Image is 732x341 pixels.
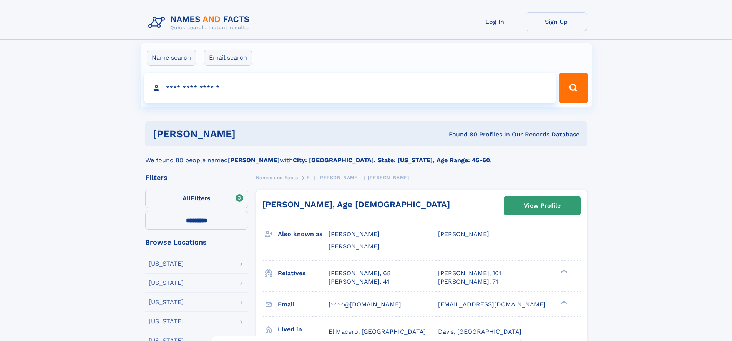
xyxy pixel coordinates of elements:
span: Davis, [GEOGRAPHIC_DATA] [438,328,521,335]
h1: [PERSON_NAME] [153,129,342,139]
div: [US_STATE] [149,280,184,286]
div: Filters [145,174,248,181]
span: [PERSON_NAME] [329,243,380,250]
a: [PERSON_NAME] [318,173,359,182]
a: Sign Up [526,12,587,31]
input: search input [144,73,556,103]
a: F [307,173,310,182]
div: We found 80 people named with . [145,146,587,165]
label: Filters [145,190,248,208]
a: View Profile [504,196,580,215]
button: Search Button [559,73,588,103]
span: El Macero, [GEOGRAPHIC_DATA] [329,328,426,335]
div: ❯ [559,269,568,274]
b: City: [GEOGRAPHIC_DATA], State: [US_STATE], Age Range: 45-60 [293,156,490,164]
span: All [183,195,191,202]
span: [PERSON_NAME] [438,230,489,238]
div: ❯ [559,300,568,305]
h3: Relatives [278,267,329,280]
a: [PERSON_NAME], 71 [438,278,498,286]
div: [US_STATE] [149,299,184,305]
div: [US_STATE] [149,261,184,267]
span: F [307,175,310,180]
div: [US_STATE] [149,318,184,324]
h3: Lived in [278,323,329,336]
span: [PERSON_NAME] [368,175,409,180]
a: [PERSON_NAME], 68 [329,269,391,278]
span: [PERSON_NAME] [318,175,359,180]
div: View Profile [524,197,561,215]
div: Found 80 Profiles In Our Records Database [342,130,579,139]
a: Names and Facts [256,173,298,182]
label: Email search [204,50,252,66]
span: [EMAIL_ADDRESS][DOMAIN_NAME] [438,301,546,308]
h3: Email [278,298,329,311]
a: [PERSON_NAME], 101 [438,269,501,278]
label: Name search [147,50,196,66]
a: [PERSON_NAME], 41 [329,278,389,286]
h3: Also known as [278,228,329,241]
span: [PERSON_NAME] [329,230,380,238]
b: [PERSON_NAME] [228,156,280,164]
div: Browse Locations [145,239,248,246]
a: Log In [464,12,526,31]
a: [PERSON_NAME], Age [DEMOGRAPHIC_DATA] [262,200,450,209]
img: Logo Names and Facts [145,12,256,33]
